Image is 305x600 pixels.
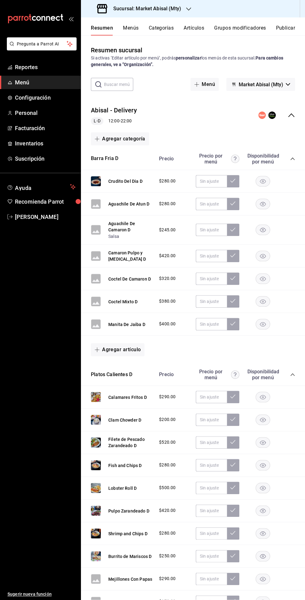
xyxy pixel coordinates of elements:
[184,25,204,35] button: Artículos
[190,78,219,91] button: Menú
[196,198,227,210] input: Sin ajuste
[196,391,227,403] input: Sin ajuste
[290,372,295,377] button: collapse-category-row
[159,321,176,327] span: $400.00
[159,394,176,400] span: $290.00
[15,213,76,221] span: [PERSON_NAME]
[15,154,76,163] span: Suscripción
[108,553,152,560] button: Burrito de Mariscos D
[159,530,176,536] span: $280.00
[91,343,144,356] button: Agregar artículo
[196,250,227,262] input: Sin ajuste
[7,37,77,50] button: Pregunta a Parrot AI
[91,45,142,55] div: Resumen sucursal
[196,436,227,449] input: Sin ajuste
[108,436,153,449] button: Filete de Pescado Zarandeado D
[15,183,68,191] span: Ayuda
[7,591,76,598] span: Sugerir nueva función
[91,132,149,145] button: Agregar categoría
[196,369,239,380] div: Precio por menú
[17,41,67,47] span: Pregunta a Parrot AI
[196,459,227,471] input: Sin ajuste
[108,321,145,328] button: Manita De Jaiba D
[91,176,101,186] img: Preview
[91,155,118,162] button: Barra Fria D
[4,45,77,52] a: Pregunta a Parrot AI
[108,462,142,469] button: Fish and Chips D
[15,63,76,71] span: Reportes
[15,93,76,102] span: Configuración
[239,82,283,87] span: Market Abisal (Mty)
[159,275,176,282] span: $320.00
[196,573,227,585] input: Sin ajuste
[196,295,227,308] input: Sin ajuste
[91,506,101,516] img: Preview
[123,25,138,35] button: Menús
[176,55,201,60] strong: personalizar
[247,369,278,380] div: Disponibilidad por menú
[149,25,174,35] button: Categorías
[196,175,227,187] input: Sin ajuste
[108,485,137,491] button: Lobster Roll D
[81,101,305,130] div: collapse-menu-row
[91,392,101,402] img: Preview
[196,504,227,517] input: Sin ajuste
[15,124,76,132] span: Facturación
[159,253,176,259] span: $420.00
[108,220,153,233] button: Aguachile De Camaron D
[196,272,227,285] input: Sin ajuste
[108,531,148,537] button: Shrimp and Chips D
[91,460,101,470] img: Preview
[159,507,176,514] span: $420.00
[196,482,227,494] input: Sin ajuste
[15,197,76,206] span: Recomienda Parrot
[108,178,143,184] button: Crudito Del Dia D
[108,201,149,207] button: Aguachile De Atun D
[196,224,227,236] input: Sin ajuste
[91,483,101,493] img: Preview
[196,153,239,165] div: Precio por menú
[91,551,101,561] img: Preview
[153,156,193,162] div: Precio
[159,462,176,468] span: $280.00
[108,276,151,282] button: Coctel De Camaron D
[15,139,76,148] span: Inventarios
[159,439,176,446] span: $520.00
[159,227,176,233] span: $245.00
[15,78,76,87] span: Menú
[91,528,101,538] img: Preview
[159,553,176,559] span: $250.00
[196,318,227,330] input: Sin ajuste
[108,394,147,400] button: Calamares Fritos D
[159,416,176,423] span: $200.00
[91,415,101,425] img: Preview
[108,417,141,423] button: Clam Chowder D
[91,25,305,35] div: navigation tabs
[15,109,76,117] span: Personal
[108,508,149,514] button: Pulpo Zarandeado D
[91,106,137,115] button: Abisal - Delivery
[91,437,101,447] img: Preview
[108,299,138,305] button: Coctel Mixto D
[214,25,266,35] button: Grupos modificadores
[159,298,176,305] span: $380.00
[91,118,103,124] span: L-D
[108,250,153,262] button: Camaron Pulpo y [MEDICAL_DATA] D
[108,5,181,12] h3: Sucursal: Market Abisal (Mty)
[226,78,295,91] button: Market Abisal (Mty)
[159,575,176,582] span: $290.00
[290,156,295,161] button: collapse-category-row
[91,371,132,378] button: Platos Calientes D
[159,201,176,207] span: $280.00
[108,576,152,582] button: Mejillones Con Papas
[153,371,193,377] div: Precio
[247,153,278,165] div: Disponibilidad por menú
[196,550,227,562] input: Sin ajuste
[104,78,133,91] input: Buscar menú
[196,413,227,426] input: Sin ajuste
[91,117,137,125] div: 12:00 - 22:00
[91,25,113,35] button: Resumen
[108,233,119,239] button: Salsa
[91,55,295,68] div: Si activas ‘Editar artículo por menú’, podrás los menús de esta sucursal.
[276,25,295,35] button: Publicar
